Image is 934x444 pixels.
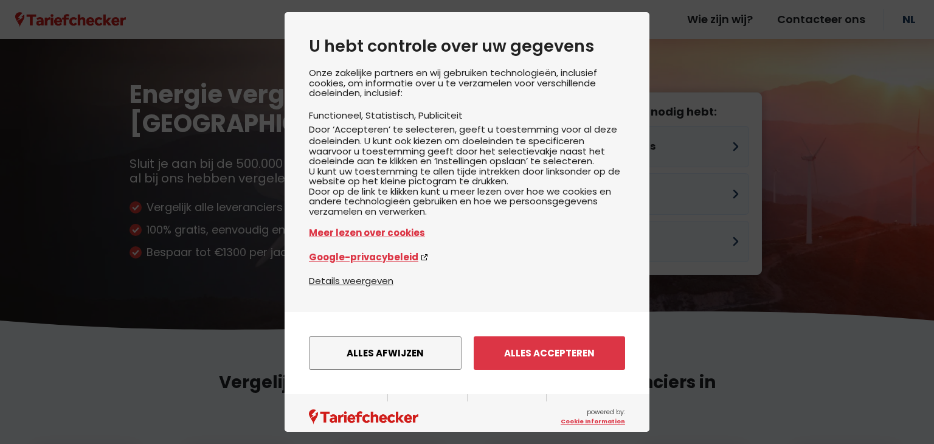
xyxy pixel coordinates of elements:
li: Functioneel [309,109,365,122]
li: Statistisch [365,109,418,122]
a: Google-privacybeleid [309,250,625,264]
button: Alles accepteren [474,336,625,370]
button: Alles afwijzen [309,336,462,370]
div: menu [285,312,649,394]
li: Publiciteit [418,109,463,122]
button: Details weergeven [309,274,393,288]
a: Meer lezen over cookies [309,226,625,240]
h2: U hebt controle over uw gegevens [309,36,625,56]
div: Onze zakelijke partners en wij gebruiken technologieën, inclusief cookies, om informatie over u t... [309,68,625,274]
